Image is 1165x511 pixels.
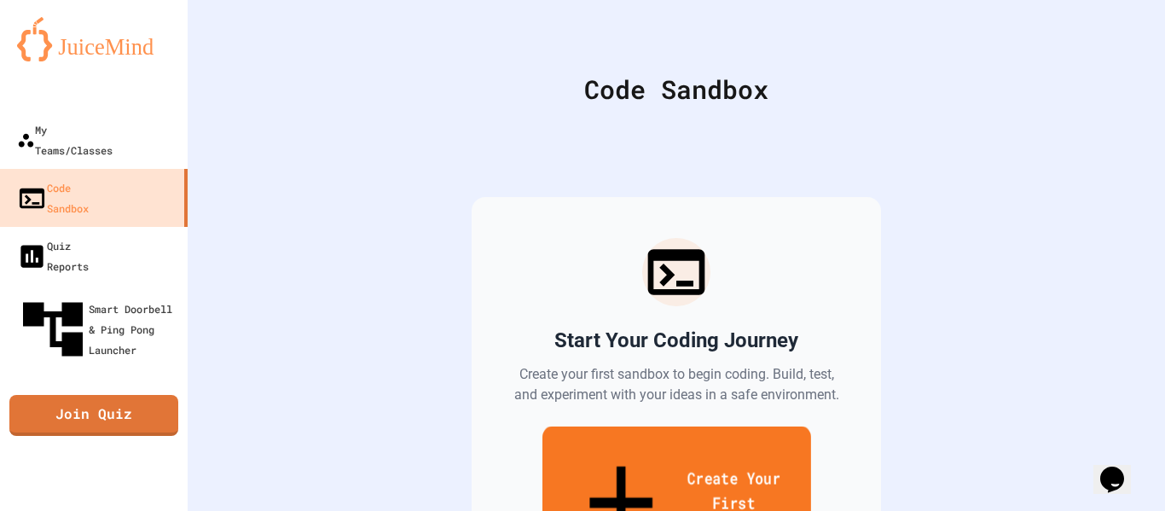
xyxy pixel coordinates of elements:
[17,177,89,218] div: Code Sandbox
[230,70,1122,108] div: Code Sandbox
[9,395,178,436] a: Join Quiz
[1093,443,1148,494] iframe: chat widget
[513,364,840,405] p: Create your first sandbox to begin coding. Build, test, and experiment with your ideas in a safe ...
[17,17,171,61] img: logo-orange.svg
[17,119,113,160] div: My Teams/Classes
[17,293,181,365] div: Smart Doorbell & Ping Pong Launcher
[17,235,89,276] div: Quiz Reports
[554,327,798,354] h2: Start Your Coding Journey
